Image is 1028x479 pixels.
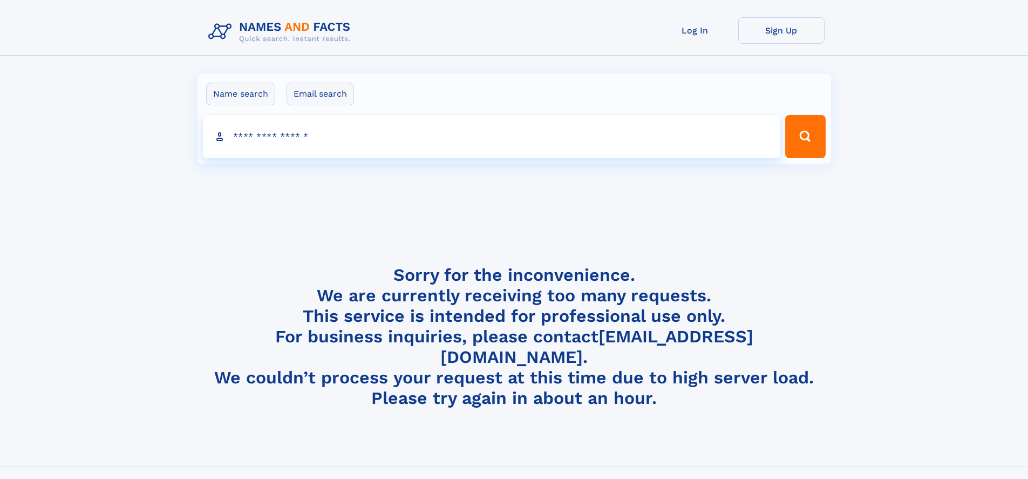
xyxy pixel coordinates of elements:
[440,326,753,367] a: [EMAIL_ADDRESS][DOMAIN_NAME]
[738,17,825,44] a: Sign Up
[652,17,738,44] a: Log In
[204,265,825,409] h4: Sorry for the inconvenience. We are currently receiving too many requests. This service is intend...
[206,83,275,105] label: Name search
[785,115,825,158] button: Search Button
[204,17,359,46] img: Logo Names and Facts
[203,115,781,158] input: search input
[287,83,354,105] label: Email search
